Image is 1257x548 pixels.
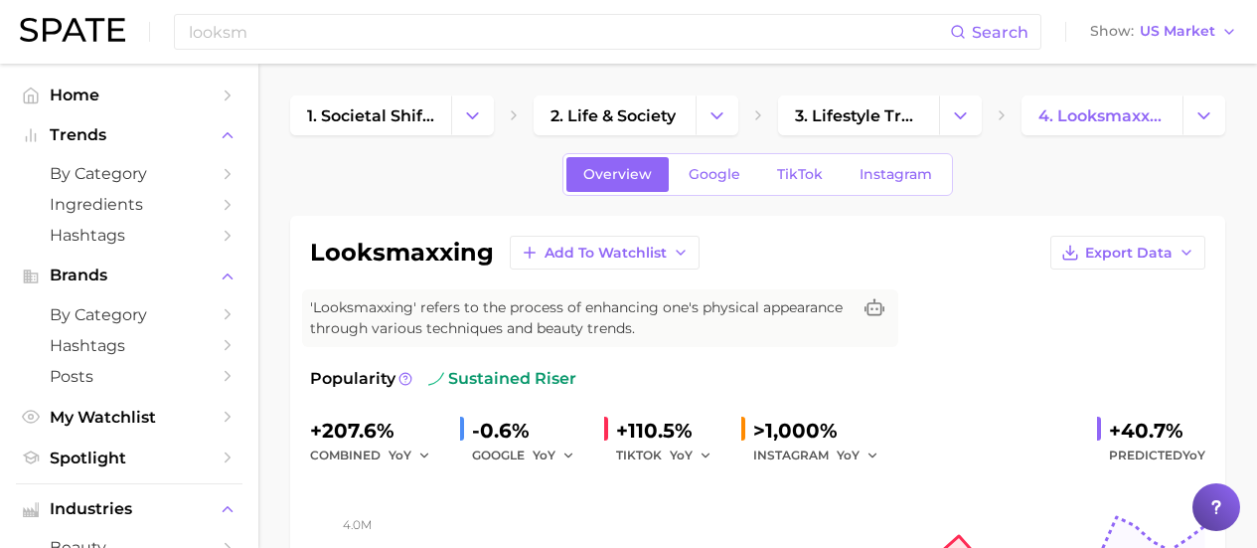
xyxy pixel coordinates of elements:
[616,415,725,447] div: +110.5%
[187,15,950,49] input: Search here for a brand, industry, or ingredient
[50,500,209,518] span: Industries
[1140,26,1215,37] span: US Market
[16,330,242,361] a: Hashtags
[753,444,892,467] div: INSTAGRAM
[472,444,588,467] div: GOOGLE
[50,408,209,427] span: My Watchlist
[1038,106,1166,125] span: 4. looksmaxxing
[310,297,851,339] span: 'Looksmaxxing' refers to the process of enhancing one's physical appearance through various techn...
[16,402,242,433] a: My Watchlist
[50,449,209,467] span: Spotlight
[16,494,242,524] button: Industries
[16,158,242,189] a: by Category
[428,367,576,391] span: sustained riser
[1050,236,1205,270] button: Export Data
[566,157,669,192] a: Overview
[778,95,939,135] a: 3. lifestyle trends
[16,443,242,473] a: Spotlight
[670,444,712,467] button: YoY
[310,444,444,467] div: combined
[1090,26,1134,37] span: Show
[583,166,652,183] span: Overview
[1021,95,1182,135] a: 4. looksmaxxing
[837,447,860,463] span: YoY
[389,444,431,467] button: YoY
[50,367,209,386] span: Posts
[672,157,757,192] a: Google
[50,226,209,245] span: Hashtags
[50,195,209,214] span: Ingredients
[16,80,242,110] a: Home
[843,157,949,192] a: Instagram
[310,415,444,447] div: +207.6%
[777,166,823,183] span: TikTok
[534,95,695,135] a: 2. life & society
[972,23,1028,42] span: Search
[310,241,494,265] h1: looksmaxxing
[1182,448,1205,462] span: YoY
[50,336,209,355] span: Hashtags
[16,120,242,150] button: Trends
[20,18,125,42] img: SPATE
[760,157,840,192] a: TikTok
[389,447,411,463] span: YoY
[50,164,209,183] span: by Category
[16,189,242,220] a: Ingredients
[310,367,395,391] span: Popularity
[860,166,932,183] span: Instagram
[1085,245,1173,262] span: Export Data
[16,261,242,290] button: Brands
[533,447,555,463] span: YoY
[428,371,444,387] img: sustained riser
[533,444,575,467] button: YoY
[1109,415,1205,447] div: +40.7%
[50,267,209,284] span: Brands
[616,444,725,467] div: TIKTOK
[1109,444,1205,467] span: Predicted
[545,245,667,262] span: Add to Watchlist
[753,419,838,443] span: >1,000%
[50,126,209,144] span: Trends
[837,444,879,467] button: YoY
[451,95,494,135] button: Change Category
[50,86,209,104] span: Home
[16,299,242,330] a: by Category
[670,447,693,463] span: YoY
[50,305,209,324] span: by Category
[696,95,738,135] button: Change Category
[689,166,740,183] span: Google
[16,361,242,392] a: Posts
[939,95,982,135] button: Change Category
[1182,95,1225,135] button: Change Category
[290,95,451,135] a: 1. societal shifts & culture
[1085,19,1242,45] button: ShowUS Market
[307,106,434,125] span: 1. societal shifts & culture
[16,220,242,251] a: Hashtags
[795,106,922,125] span: 3. lifestyle trends
[550,106,676,125] span: 2. life & society
[472,415,588,447] div: -0.6%
[510,236,700,270] button: Add to Watchlist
